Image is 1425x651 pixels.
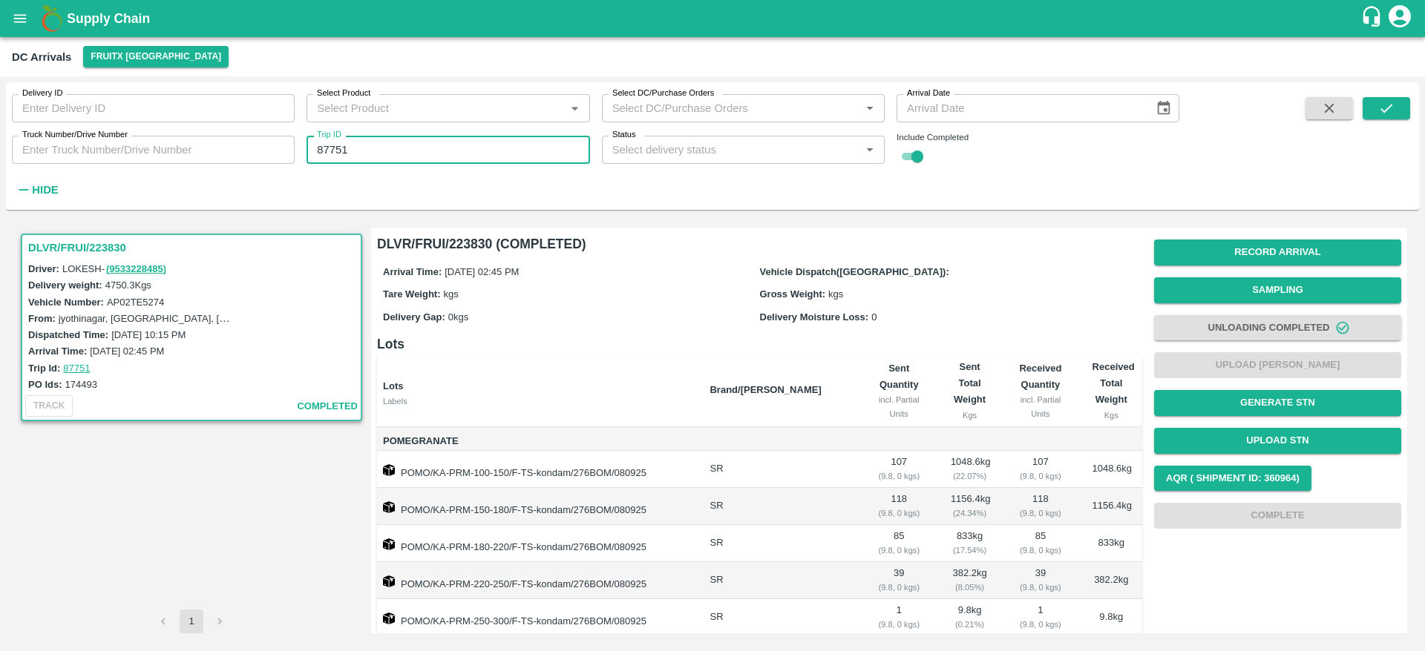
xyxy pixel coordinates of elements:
label: Trip Id: [28,363,60,374]
div: ( 17.54 %) [951,543,989,557]
label: Arrival Time: [383,266,442,277]
label: 174493 [65,379,97,390]
td: SR [698,562,859,599]
label: Delivery Moisture Loss: [760,311,869,323]
td: 382.2 kg [1081,562,1142,599]
td: 1156.4 kg [1081,488,1142,525]
label: Dispatched Time: [28,329,108,340]
input: Enter Trip ID [307,136,589,164]
div: Include Completed [897,130,1179,144]
td: POMO/KA-PRM-180-220/F-TS-kondam/276BOM/080925 [377,525,698,562]
div: ( 9.8, 0 kgs) [871,581,927,594]
label: Arrival Time: [28,346,87,357]
img: box [383,501,395,513]
label: Trip ID [317,129,341,141]
a: 87751 [63,363,90,374]
div: ( 0.21 %) [951,618,989,631]
td: 1156.4 kg [939,488,1000,525]
h3: DLVR/FRUI/223830 [28,238,359,257]
span: [DATE] 02:45 PM [445,266,519,277]
input: Select delivery status [606,140,856,159]
div: customer-support [1360,5,1386,32]
div: incl. Partial Units [1012,393,1068,420]
td: POMO/KA-PRM-250-300/F-TS-kondam/276BOM/080925 [377,599,698,636]
label: Gross Weight: [760,288,826,300]
label: Status [612,129,636,141]
input: Select Product [311,99,560,118]
td: POMO/KA-PRM-150-180/F-TS-kondam/276BOM/080925 [377,488,698,525]
b: Brand/[PERSON_NAME] [710,384,821,395]
img: box [383,464,395,476]
strong: Hide [32,184,58,196]
label: Select Product [317,87,370,99]
input: Select DC/Purchase Orders [606,99,836,118]
label: Arrival Date [907,87,950,99]
b: Lots [383,380,403,391]
button: Unloading Completed [1154,315,1401,341]
div: ( 22.07 %) [951,469,989,483]
label: Truck Number/Drive Number [22,129,128,141]
button: Sampling [1154,277,1401,303]
div: ( 9.8, 0 kgs) [1012,469,1068,483]
span: 0 [871,311,877,323]
td: 107 [859,451,939,488]
div: account of current user [1386,3,1413,34]
td: 39 [1000,562,1080,599]
div: ( 9.8, 0 kgs) [1012,543,1068,557]
b: Supply Chain [67,11,150,26]
button: Generate STN [1154,390,1401,416]
div: ( 9.8, 0 kgs) [1012,618,1068,631]
img: box [383,612,395,624]
td: 85 [859,525,939,562]
td: POMO/KA-PRM-220-250/F-TS-kondam/276BOM/080925 [377,562,698,599]
label: Vehicle Number: [28,297,104,308]
span: LOKESH - [62,263,168,274]
td: 9.8 kg [1081,599,1142,636]
label: 4750.3 Kgs [105,280,151,291]
label: Select DC/Purchase Orders [612,87,714,99]
td: 1048.6 kg [1081,451,1142,488]
td: 118 [1000,488,1080,525]
td: POMO/KA-PRM-100-150/F-TS-kondam/276BOM/080925 [377,451,698,488]
td: 118 [859,488,939,525]
td: SR [698,451,859,488]
button: Open [565,99,584,118]
b: Received Quantity [1019,363,1061,390]
td: SR [698,599,859,636]
label: Vehicle Dispatch([GEOGRAPHIC_DATA]): [760,266,949,277]
div: incl. Partial Units [871,393,927,420]
button: Record Arrival [1154,239,1401,265]
td: SR [698,525,859,562]
button: page 1 [180,609,203,633]
a: (9533228485) [106,263,166,274]
div: ( 9.8, 0 kgs) [1012,581,1068,594]
td: 1048.6 kg [939,451,1000,488]
td: 107 [1000,451,1080,488]
input: Arrival Date [897,94,1144,122]
label: Delivery weight: [28,280,102,291]
div: Kgs [1092,409,1130,422]
span: 0 kgs [448,311,468,323]
div: ( 8.05 %) [951,581,989,594]
div: ( 9.8, 0 kgs) [871,543,927,557]
span: Pomegranate [383,433,698,450]
button: Select DC [83,46,229,67]
nav: pagination navigation [149,609,234,633]
span: completed [297,398,358,415]
label: [DATE] 10:15 PM [111,329,186,340]
span: kgs [444,288,459,300]
button: open drawer [3,1,37,36]
label: [DATE] 02:45 PM [90,346,164,357]
button: AQR ( Shipment Id: 360964) [1154,466,1311,492]
button: Open [860,140,879,159]
label: From: [28,313,56,324]
td: 85 [1000,525,1080,562]
td: SR [698,488,859,525]
div: DC Arrivals [12,47,71,67]
b: Sent Total Weight [954,361,986,406]
td: 382.2 kg [939,562,1000,599]
img: box [383,538,395,550]
b: Received Total Weight [1092,361,1135,406]
h6: DLVR/FRUI/223830 (COMPLETED) [377,234,1142,254]
label: Delivery Gap: [383,311,445,323]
